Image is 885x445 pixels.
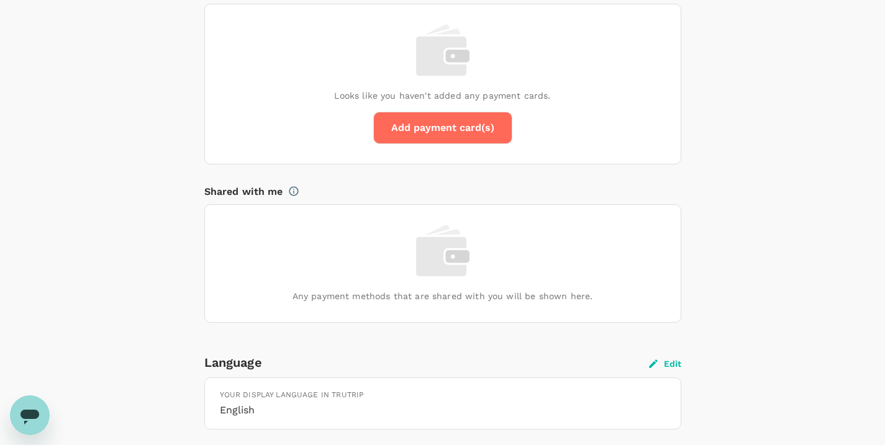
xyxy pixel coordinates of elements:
[204,353,649,372] div: Language
[293,290,593,302] p: Any payment methods that are shared with you will be shown here.
[649,358,681,369] button: Edit
[416,225,470,277] img: payment
[220,402,666,419] h6: English
[334,89,550,102] p: Looks like you haven't added any payment cards.
[373,112,512,144] button: Add payment card(s)
[220,390,364,399] span: Your display language in TruTrip
[416,24,470,76] img: payment
[10,395,50,435] iframe: Button to launch messaging window
[204,184,283,199] p: Shared with me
